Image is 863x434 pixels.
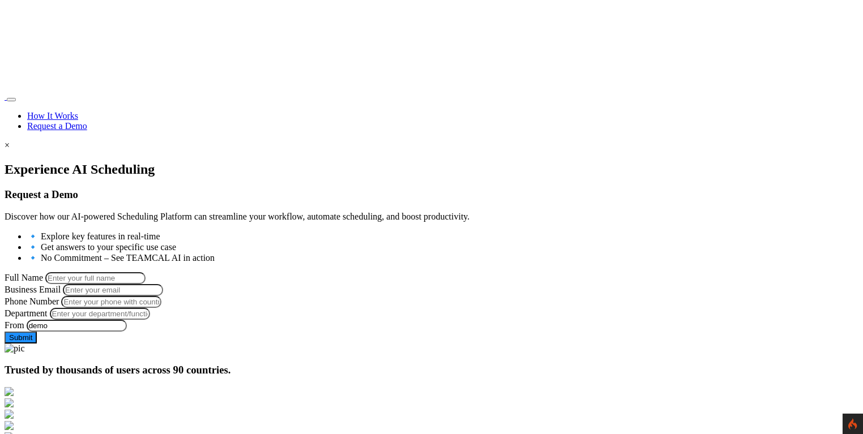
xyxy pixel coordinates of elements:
[5,387,14,396] img: http-den-ev.de-.png
[27,111,78,121] a: How It Works
[27,121,87,131] a: Request a Demo
[5,297,59,306] label: Phone Number
[5,212,858,222] p: Discover how our AI-powered Scheduling Platform can streamline your workflow, automate scheduling...
[5,332,37,343] button: Submit
[5,320,24,330] label: From
[50,308,150,320] input: Enter your department/function
[27,242,858,252] li: 🔹 Get answers to your specific use case
[5,308,48,318] label: Department
[5,343,25,354] img: pic
[63,284,163,296] input: Enter your email
[5,421,14,430] img: https-appsolve.com-%E2%80%931.png
[5,273,43,282] label: Full Name
[27,231,858,242] li: 🔹 Explore key features in real-time
[5,398,14,407] img: http-supreme.co.in-%E2%80%931.png
[45,272,146,284] input: Name must only contain letters and spaces
[7,98,16,101] button: Toggle navigation
[61,296,161,308] input: Enter your phone with country code
[5,285,61,294] label: Business Email
[27,252,858,263] li: 🔹 No Commitment – See TEAMCAL AI in action
[5,410,14,419] img: https-ample.co.in-.png
[5,188,858,201] h3: Request a Demo
[5,140,858,151] div: ×
[5,162,858,177] h1: Experience AI Scheduling
[5,364,858,376] h3: Trusted by thousands of users across 90 countries.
